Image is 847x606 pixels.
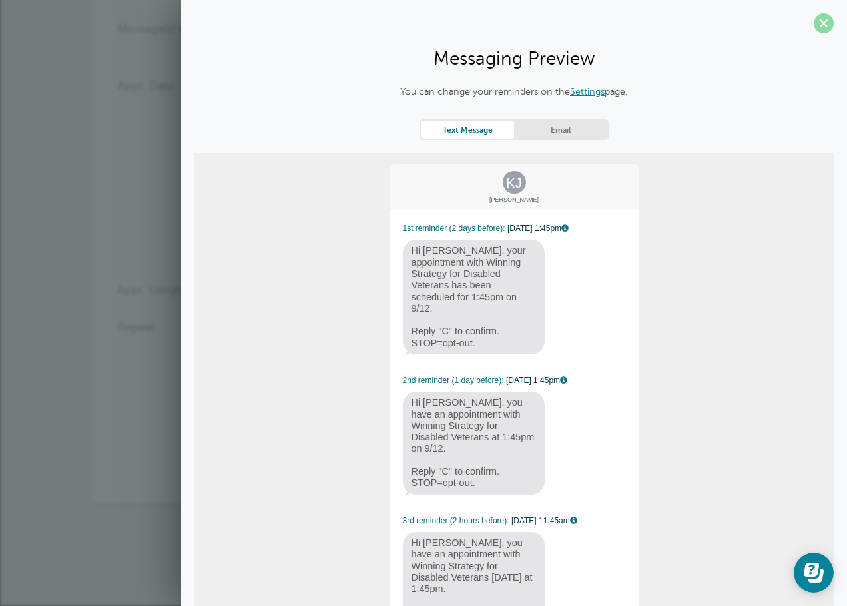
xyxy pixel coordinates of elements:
[194,47,834,70] h2: Messaging Preview
[503,171,526,194] span: KJ
[117,321,155,333] label: Repeat
[179,25,187,33] a: Simple templates and custom messages will use the reminder schedule set under Settings > Reminder...
[514,121,607,139] a: Email
[117,284,187,296] label: Appt. Length
[507,224,569,233] span: [DATE] 1:45pm
[117,80,174,92] label: Appt. Date
[91,523,756,539] p: Want a ?
[570,86,605,97] a: Settings
[351,85,677,99] p: You can change your reminders on the page.
[421,121,514,139] a: Text Message
[390,196,639,204] span: [PERSON_NAME]
[570,517,578,525] a: This message is generated from your "Third Reminder" template. You can edit it on Settings > Remi...
[506,376,568,385] span: [DATE] 1:45pm
[560,376,568,385] a: This message is generated from your "Second Reminder" template. You can edit it on Settings > Rem...
[403,224,505,233] span: 1st reminder (2 days before):
[561,224,569,233] a: This message is generated from your "First Reminder" template. You can edit it on Settings > Remi...
[403,240,545,354] span: Hi [PERSON_NAME], your appointment with Winning Strategy for Disabled Veterans has been scheduled...
[403,516,509,525] span: 3rd reminder (2 hours before):
[794,553,834,593] iframe: Resource center
[403,392,545,494] span: Hi [PERSON_NAME], you have an appointment with Winning Strategy for Disabled Veterans at 1:45pm o...
[511,516,578,525] span: [DATE] 11:45am
[403,376,504,385] span: 2nd reminder (1 day before):
[117,23,176,35] label: Message(s)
